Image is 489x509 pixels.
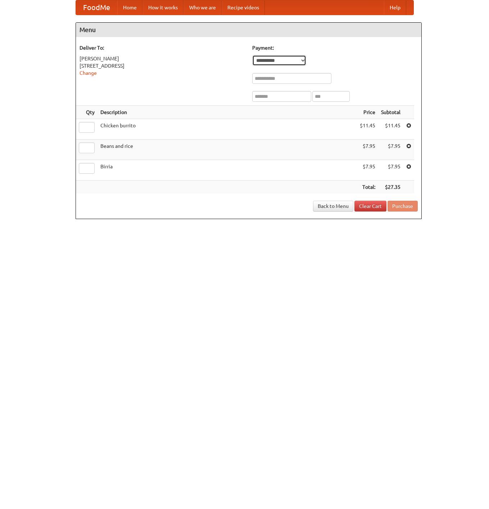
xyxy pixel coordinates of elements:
th: Qty [76,106,98,119]
td: Birria [98,160,357,181]
th: Description [98,106,357,119]
a: Back to Menu [313,201,353,212]
a: Home [117,0,142,15]
a: FoodMe [76,0,117,15]
td: $7.95 [357,140,378,160]
a: Recipe videos [222,0,265,15]
th: $27.35 [378,181,403,194]
td: $7.95 [378,160,403,181]
td: $11.45 [357,119,378,140]
th: Subtotal [378,106,403,119]
td: $7.95 [357,160,378,181]
td: Beans and rice [98,140,357,160]
td: $11.45 [378,119,403,140]
a: Who we are [184,0,222,15]
div: [STREET_ADDRESS] [80,62,245,69]
a: Change [80,70,97,76]
td: $7.95 [378,140,403,160]
h5: Payment: [252,44,418,51]
h5: Deliver To: [80,44,245,51]
h4: Menu [76,23,421,37]
td: Chicken burrito [98,119,357,140]
a: How it works [142,0,184,15]
a: Help [384,0,406,15]
th: Total: [357,181,378,194]
a: Clear Cart [354,201,386,212]
button: Purchase [388,201,418,212]
div: [PERSON_NAME] [80,55,245,62]
th: Price [357,106,378,119]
